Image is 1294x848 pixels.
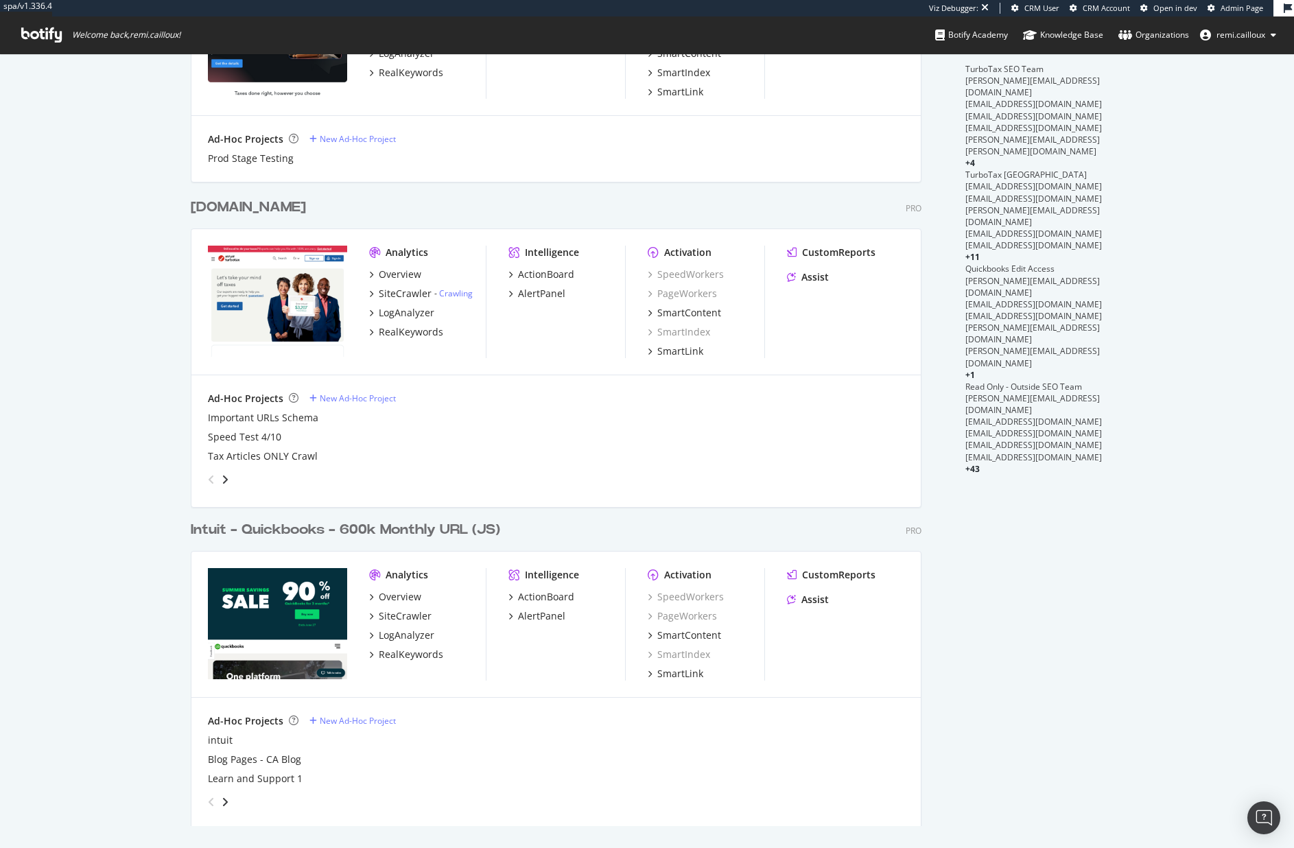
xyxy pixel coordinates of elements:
div: Activation [664,568,711,582]
div: Organizations [1118,28,1189,42]
span: [EMAIL_ADDRESS][DOMAIN_NAME] [965,110,1102,122]
div: Intelligence [525,568,579,582]
span: [PERSON_NAME][EMAIL_ADDRESS][DOMAIN_NAME] [965,75,1100,98]
div: SiteCrawler [379,609,432,623]
div: RealKeywords [379,648,443,661]
div: SiteCrawler [379,287,432,301]
a: SmartIndex [648,648,710,661]
div: Ad-Hoc Projects [208,392,283,405]
a: CRM Account [1070,3,1130,14]
div: angle-right [220,795,230,809]
a: Overview [369,590,421,604]
div: Overview [379,268,421,281]
span: [EMAIL_ADDRESS][DOMAIN_NAME] [965,298,1102,310]
div: Intuit - Quickbooks - 600k Monthly URL (JS) [191,520,500,540]
div: intuit [208,733,233,747]
a: New Ad-Hoc Project [309,392,396,404]
a: [DOMAIN_NAME] [191,198,311,217]
a: New Ad-Hoc Project [309,715,396,727]
a: PageWorkers [648,287,717,301]
a: SmartContent [648,628,721,642]
div: SmartLink [657,344,703,358]
div: Read Only - Outside SEO Team [965,381,1103,392]
span: + 11 [965,251,980,263]
a: SpeedWorkers [648,268,724,281]
button: remi.cailloux [1189,24,1287,46]
a: Botify Academy [935,16,1008,54]
span: [EMAIL_ADDRESS][DOMAIN_NAME] [965,239,1102,251]
a: Assist [787,593,829,606]
img: quickbooks.intuit.com [208,568,347,679]
div: Pro [906,202,921,214]
div: New Ad-Hoc Project [320,392,396,404]
span: [PERSON_NAME][EMAIL_ADDRESS][DOMAIN_NAME] [965,204,1100,228]
a: ActionBoard [508,268,574,281]
div: SmartLink [657,667,703,681]
a: CustomReports [787,246,875,259]
div: Ad-Hoc Projects [208,132,283,146]
div: AlertPanel [518,287,565,301]
span: Welcome back, remi.cailloux ! [72,30,180,40]
a: Overview [369,268,421,281]
a: RealKeywords [369,325,443,339]
div: RealKeywords [379,66,443,80]
span: Open in dev [1153,3,1197,13]
div: LogAnalyzer [379,306,434,320]
div: Overview [379,590,421,604]
div: Knowledge Base [1023,28,1103,42]
span: [EMAIL_ADDRESS][DOMAIN_NAME] [965,98,1102,110]
span: [EMAIL_ADDRESS][DOMAIN_NAME] [965,416,1102,427]
div: Analytics [386,246,428,259]
div: Analytics [386,568,428,582]
a: SmartLink [648,344,703,358]
a: Intuit - Quickbooks - 600k Monthly URL (JS) [191,520,506,540]
div: CustomReports [802,568,875,582]
a: SiteCrawler [369,609,432,623]
div: Activation [664,246,711,259]
div: SmartIndex [657,66,710,80]
div: Important URLs Schema [208,411,318,425]
a: Organizations [1118,16,1189,54]
a: Tax Articles ONLY Crawl [208,449,318,463]
div: Viz Debugger: [929,3,978,14]
div: - [434,287,473,299]
a: LogAnalyzer [369,628,434,642]
span: [PERSON_NAME][EMAIL_ADDRESS][DOMAIN_NAME] [965,392,1100,416]
div: Assist [801,270,829,284]
span: remi.cailloux [1216,29,1265,40]
a: CRM User [1011,3,1059,14]
a: LogAnalyzer [369,306,434,320]
div: CustomReports [802,246,875,259]
span: Admin Page [1221,3,1263,13]
a: Knowledge Base [1023,16,1103,54]
a: RealKeywords [369,648,443,661]
span: [EMAIL_ADDRESS][DOMAIN_NAME] [965,310,1102,322]
span: [PERSON_NAME][EMAIL_ADDRESS][DOMAIN_NAME] [965,322,1100,345]
div: Blog Pages - CA Blog [208,753,301,766]
span: [EMAIL_ADDRESS][DOMAIN_NAME] [965,427,1102,439]
a: New Ad-Hoc Project [309,133,396,145]
div: SmartIndex [648,325,710,339]
div: LogAnalyzer [379,628,434,642]
div: TurboTax [GEOGRAPHIC_DATA] [965,169,1103,180]
div: RealKeywords [379,325,443,339]
div: New Ad-Hoc Project [320,715,396,727]
a: Speed Test 4/10 [208,430,281,444]
div: SmartContent [657,306,721,320]
a: CustomReports [787,568,875,582]
a: Learn and Support 1 [208,772,303,786]
div: Botify Academy [935,28,1008,42]
div: Open Intercom Messenger [1247,801,1280,834]
span: + 1 [965,369,975,381]
a: Crawling [439,287,473,299]
div: ActionBoard [518,590,574,604]
div: angle-left [202,469,220,491]
a: AlertPanel [508,287,565,301]
a: SmartLink [648,667,703,681]
span: [PERSON_NAME][EMAIL_ADDRESS][PERSON_NAME][DOMAIN_NAME] [965,134,1100,157]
